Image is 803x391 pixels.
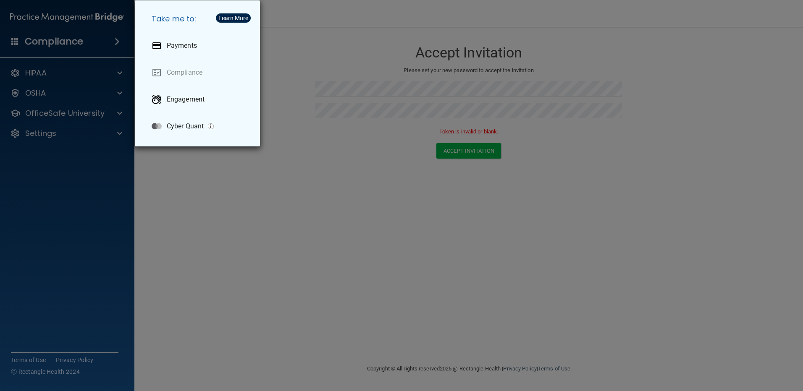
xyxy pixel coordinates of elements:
a: Cyber Quant [145,115,253,138]
a: Engagement [145,88,253,111]
p: Engagement [167,95,205,104]
p: Cyber Quant [167,122,204,130]
p: Payments [167,42,197,50]
button: Learn More [216,13,251,23]
a: Compliance [145,61,253,84]
div: Learn More [218,15,248,21]
h5: Take me to: [145,7,253,31]
iframe: Drift Widget Chat Controller [658,331,793,365]
a: Payments [145,34,253,57]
